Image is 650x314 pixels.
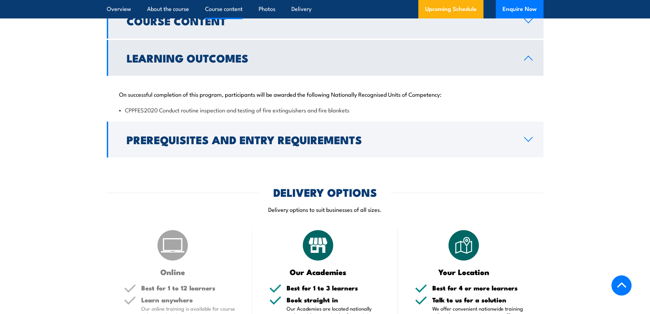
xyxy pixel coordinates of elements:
h5: Best for 4 or more learners [432,285,526,291]
a: Prerequisites and Entry Requirements [107,122,544,158]
a: Course Content [107,3,544,39]
h5: Book straight in [287,297,381,303]
h2: Course Content [127,16,513,25]
h2: Prerequisites and Entry Requirements [127,135,513,144]
a: Learning Outcomes [107,40,544,76]
h5: Best for 1 to 3 learners [287,285,381,291]
h5: Learn anywhere [141,297,235,303]
h5: Talk to us for a solution [432,297,526,303]
h2: DELIVERY OPTIONS [273,187,377,197]
h2: Learning Outcomes [127,53,513,63]
p: On successful completion of this program, participants will be awarded the following Nationally R... [119,91,531,97]
h5: Best for 1 to 12 learners [141,285,235,291]
p: Delivery options to suit businesses of all sizes. [107,205,544,213]
h3: Online [124,268,222,276]
li: CPPFES2020 Conduct routine inspection and testing of fire extinguishers and fire blankets [119,106,531,114]
h3: Your Location [415,268,513,276]
h3: Our Academies [269,268,367,276]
